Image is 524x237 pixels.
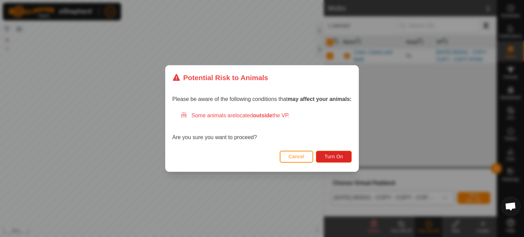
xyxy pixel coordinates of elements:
button: Turn On [316,151,352,163]
div: Open chat [500,196,521,217]
span: Please be aware of the following conditions that [172,96,352,102]
span: located the VP. [235,113,290,118]
strong: may affect your animals: [288,96,352,102]
span: Cancel [289,154,305,159]
div: Are you sure you want to proceed? [172,112,352,142]
button: Cancel [280,151,314,163]
span: Turn On [325,154,343,159]
strong: outside [253,113,273,118]
div: Some animals are [180,112,352,120]
div: Potential Risk to Animals [172,72,268,83]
